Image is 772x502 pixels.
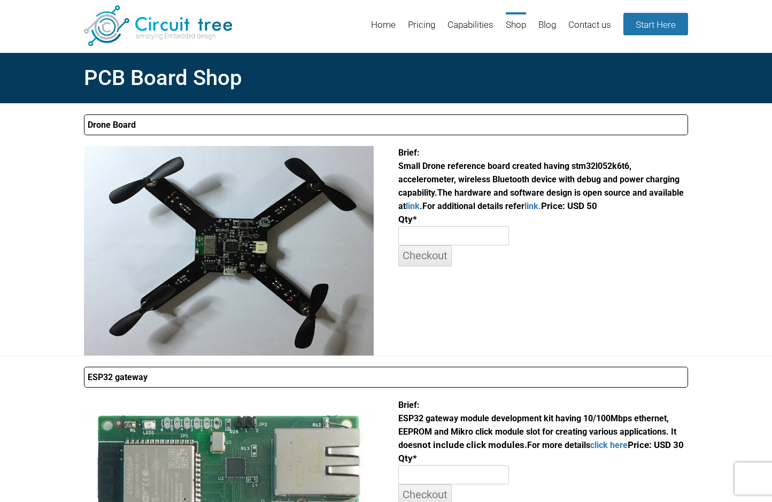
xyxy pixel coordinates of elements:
img: Circuit Tree [84,5,232,46]
div: Price: USD 50 Qty [398,146,688,266]
a: Pricing [408,12,435,47]
a: Contact us [568,12,611,47]
summary: ESP32 gateway [84,367,688,388]
a: Shop [506,12,526,47]
a: Blog [538,12,556,47]
a: link [406,201,420,211]
span: For more details [527,440,628,450]
span: The hardware and software design is open source and available at . [398,188,684,211]
summary: Drone Board [84,114,688,135]
span: Brief: [398,400,420,410]
a: Home [371,12,396,47]
span: ESP32 gateway module development kit having 10/100Mbps ethernet, EEPROM and Mikro click module sl... [398,400,676,450]
a: link. [524,201,541,211]
a: click here [590,440,628,450]
input: Checkout [398,245,452,266]
a: Start Here [623,13,688,35]
span: Brief: Small Drone reference board created having stm32l052k6t6, accelerometer, wireless Bluetoot... [398,148,680,198]
h1: PCB Board Shop [84,62,688,94]
a: Capabilities [447,12,493,47]
span: For additional details refer [422,201,541,211]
